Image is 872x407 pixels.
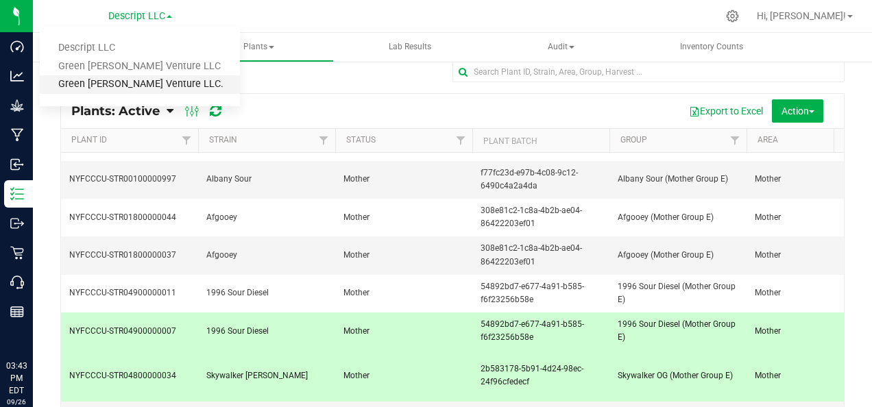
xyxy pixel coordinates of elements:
span: Mother [343,286,464,299]
span: Plants: Active [71,103,160,119]
span: Mother [343,173,464,186]
p: 09/26 [6,397,27,407]
a: Group [620,135,647,145]
inline-svg: Dashboard [10,40,24,53]
span: Descript LLC [108,10,165,22]
th: Plant Batch [472,129,609,153]
a: Inventory [33,33,182,62]
a: Status [346,135,376,145]
a: Area [758,135,778,145]
span: Mother [343,249,464,262]
span: Mother [343,211,464,224]
span: Action [782,106,814,116]
span: NYFCCCU-STR01800000044 [69,211,190,224]
a: Green [PERSON_NAME] Venture LLC [40,58,240,76]
span: 54892bd7-e677-4a91-b585-f6f23256b58e [481,318,601,344]
input: Search Plant ID, Strain, Area, Group, Harvest ... [452,62,845,82]
a: Inventory Counts [637,33,786,62]
a: Filter [175,129,198,152]
span: 1996 Sour Diesel (Mother Group E) [618,280,738,306]
span: Afgooey [206,211,327,224]
inline-svg: Reports [10,305,24,319]
span: Afgooey [206,249,327,262]
span: 1996 Sour Diesel [206,325,327,338]
span: Skywalker OG (Mother Group E) [618,369,738,382]
inline-svg: Analytics [10,69,24,83]
a: Strain [209,135,237,145]
inline-svg: Inbound [10,158,24,171]
span: Hi, [PERSON_NAME]! [757,10,846,21]
span: Mother [343,369,464,382]
inline-svg: Retail [10,246,24,260]
span: 308e81c2-1c8a-4b2b-ae04-86422203ef01 [481,242,601,268]
a: Filter [313,129,335,152]
a: Plant ID [71,135,107,145]
span: Skywalker [PERSON_NAME] [206,369,327,382]
span: Lab Results [370,41,450,53]
inline-svg: Call Center [10,275,24,289]
a: Plants: Active [71,103,167,119]
span: Mother [343,325,464,338]
div: Manage settings [724,10,741,23]
a: Audit [486,33,635,62]
span: Afgooey (Mother Group E) [618,249,738,262]
span: NYFCCCU-STR04900000007 [69,325,190,338]
span: f77fc23d-e97b-4c08-9c12-6490c4a2a4da [481,166,601,193]
span: Albany Sour (Mother Group E) [618,173,738,186]
span: Afgooey (Mother Group E) [618,211,738,224]
a: Green [PERSON_NAME] Venture LLC. [40,75,240,94]
a: Filter [724,129,747,152]
span: 2b583178-5b91-4d24-98ec-24f96cfedecf [481,362,601,388]
a: Descript LLC [40,39,240,58]
span: 54892bd7-e677-4a91-b585-f6f23256b58e [481,280,601,306]
span: Plants [184,34,332,61]
span: 1996 Sour Diesel (Mother Group E) [618,318,738,344]
a: Lab Results [335,33,485,62]
p: 03:43 PM EDT [6,360,27,397]
span: NYFCCCU-STR04900000011 [69,286,190,299]
span: 308e81c2-1c8a-4b2b-ae04-86422203ef01 [481,204,601,230]
span: Inventory Counts [662,41,762,53]
a: Plants [184,33,333,62]
inline-svg: Manufacturing [10,128,24,142]
button: Export to Excel [680,99,772,123]
span: NYFCCCU-STR04800000034 [69,369,190,382]
span: NYFCCCU-STR00100000997 [69,173,190,186]
span: Albany Sour [206,173,327,186]
span: NYFCCCU-STR01800000037 [69,249,190,262]
button: Action [772,99,823,123]
span: Audit [487,34,635,61]
a: Filter [450,129,472,152]
inline-svg: Outbound [10,217,24,230]
inline-svg: Inventory [10,187,24,201]
span: 1996 Sour Diesel [206,286,327,299]
inline-svg: Grow [10,99,24,112]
